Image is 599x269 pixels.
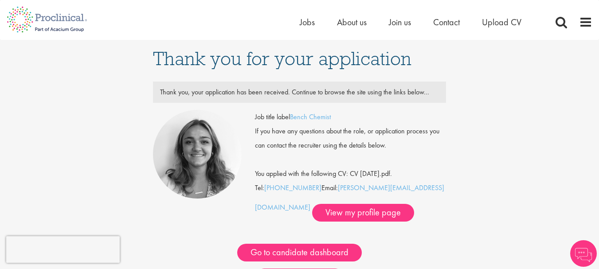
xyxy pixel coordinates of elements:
div: Thank you, your application has been received. Continue to browse the site using the links below... [153,85,446,99]
a: Join us [389,16,411,28]
div: You applied with the following CV: CV [DATE].pdf. [248,152,452,181]
a: Go to candidate dashboard [237,244,362,261]
a: Bench Chemist [290,112,331,121]
a: View my profile page [312,204,414,222]
img: Chatbot [570,240,597,267]
a: Contact [433,16,460,28]
div: Job title label [248,110,452,124]
a: Jobs [300,16,315,28]
a: About us [337,16,367,28]
a: [PHONE_NUMBER] [264,183,321,192]
span: Thank you for your application [153,47,411,70]
div: Tel: Email: [255,110,446,222]
a: Upload CV [482,16,521,28]
iframe: reCAPTCHA [6,236,120,263]
div: If you have any questions about the role, or application process you can contact the recruiter us... [248,124,452,152]
a: [PERSON_NAME][EMAIL_ADDRESS][DOMAIN_NAME] [255,183,444,212]
img: Jackie Cerchio [153,110,242,199]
